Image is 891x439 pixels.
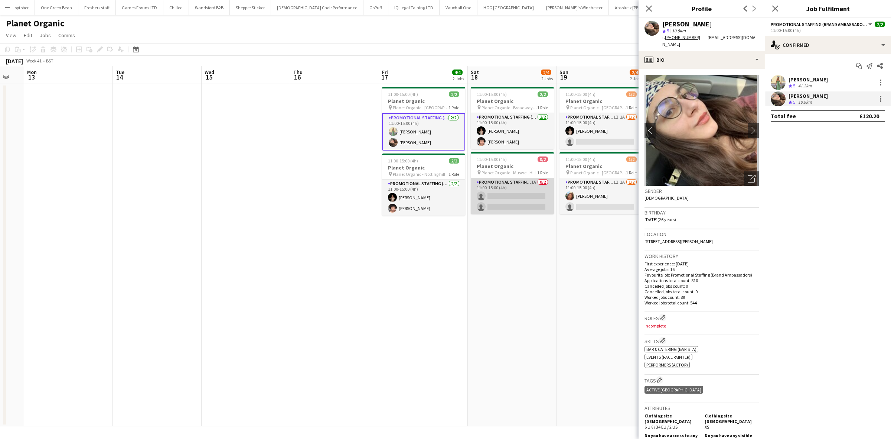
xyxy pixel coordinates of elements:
span: 11:00-15:00 (4h) [565,156,595,162]
button: GoPuff [363,0,388,15]
span: 10.9km [670,28,687,33]
span: [STREET_ADDRESS][PERSON_NAME] [644,239,713,244]
div: [PERSON_NAME] [789,76,828,83]
span: 15 [203,73,214,81]
p: Favourite job: Promotional Staffing (Brand Ambassadors) [644,272,759,278]
button: HGG [GEOGRAPHIC_DATA] [477,0,540,15]
span: XS [705,424,709,430]
span: 1/2 [626,156,637,162]
h3: Job Fulfilment [765,4,891,13]
span: Bar & Catering (Barista) [646,346,696,352]
p: Average jobs: 16 [644,267,759,272]
h1: Planet Organic [6,18,64,29]
app-card-role: Promotional Staffing (Brand Ambassadors)1I1A1/211:00-15:00 (4h)[PERSON_NAME] [559,113,643,149]
button: Promotional Staffing (Brand Ambassadors) [771,22,873,27]
span: Edit [24,32,32,39]
button: Wandsford B2B [189,0,230,15]
span: 2/2 [875,22,885,27]
span: | [EMAIL_ADDRESS][DOMAIN_NAME] [662,35,757,47]
span: Sun [559,69,568,75]
button: IQ Legal Taining LTD [388,0,440,15]
a: Edit [21,30,35,40]
span: Performers (Actor) [646,362,688,368]
app-card-role: Promotional Staffing (Brand Ambassadors)1I1A1/211:00-15:00 (4h)[PERSON_NAME] [559,178,643,214]
span: 6 UK / 34 EU / 2 US [644,424,678,430]
app-job-card: 11:00-15:00 (4h)1/2Planet Organic Planet Organic - [GEOGRAPHIC_DATA]1 RolePromotional Staffing (B... [559,87,643,149]
div: [PERSON_NAME] [789,93,828,99]
h3: Planet Organic [382,164,465,171]
div: [DATE] [6,57,23,65]
span: 2/4 [630,70,640,75]
h3: Roles [644,314,759,322]
div: 2 Jobs [630,76,642,81]
h3: Planet Organic [559,163,643,170]
span: 11:00-15:00 (4h) [388,91,418,97]
app-card-role: Promotional Staffing (Brand Ambassadors)2/211:00-15:00 (4h)[PERSON_NAME][PERSON_NAME] [471,113,554,149]
a: View [3,30,19,40]
img: Crew avatar or photo [644,75,759,186]
span: 11:00-15:00 (4h) [388,158,418,164]
div: Confirmed [765,36,891,54]
span: 2/2 [449,91,459,97]
span: 2/4 [541,70,551,75]
span: 11:00-15:00 (4h) [565,91,595,97]
span: 0/2 [538,156,548,162]
h3: Gender [644,188,759,194]
h3: Planet Organic [471,98,554,104]
app-card-role: Promotional Staffing (Brand Ambassadors)2/211:00-15:00 (4h)[PERSON_NAME][PERSON_NAME] [382,180,465,216]
button: Chilled [163,0,189,15]
a: Comms [55,30,78,40]
span: View [6,32,16,39]
span: Fri [382,69,388,75]
span: 17 [381,73,388,81]
button: [DEMOGRAPHIC_DATA] Choir Performance [271,0,363,15]
span: 1 Role [537,105,548,110]
span: 18 [470,73,479,81]
p: First experience: [DATE] [644,261,759,267]
span: 19 [558,73,568,81]
h3: Work history [644,253,759,259]
span: Thu [293,69,303,75]
h3: Planet Organic [382,98,465,104]
span: 11:00-15:00 (4h) [477,91,507,97]
span: Events (Face painter) [646,354,691,360]
div: t. [662,34,706,41]
app-job-card: 11:00-15:00 (4h)0/2Planet Organic Planet Organic - Muswell Hill1 RolePromotional Staffing (Brand ... [471,152,554,214]
p: Worked jobs total count: 544 [644,300,759,306]
span: Week 41 [25,58,43,64]
span: 14 [115,73,124,81]
app-job-card: 11:00-15:00 (4h)1/2Planet Organic Planet Organic - [GEOGRAPHIC_DATA]1 RolePromotional Staffing (B... [559,152,643,214]
h3: Birthday [644,209,759,216]
span: Tue [116,69,124,75]
button: Vauxhall One [440,0,477,15]
div: ACTIVE [GEOGRAPHIC_DATA] [644,386,703,394]
app-job-card: 11:00-15:00 (4h)2/2Planet Organic Planet Organic - Notting hill1 RolePromotional Staffing (Brand ... [382,154,465,216]
div: Bio [639,51,765,69]
a: Jobs [37,30,54,40]
div: 11:00-15:00 (4h)2/2Planet Organic Planet Organic - Broadway Market1 RolePromotional Staffing (Bra... [471,87,554,149]
span: 11:00-15:00 (4h) [477,156,507,162]
div: BST [46,58,53,64]
span: 13 [26,73,37,81]
button: [PERSON_NAME]'s Winchester [540,0,609,15]
span: 5 [667,28,669,33]
span: 16 [292,73,303,81]
h5: Clothing size [DEMOGRAPHIC_DATA] [705,413,759,424]
span: Planet Organic - [GEOGRAPHIC_DATA] [393,105,448,110]
span: Planet Organic - Muswell Hill [482,170,536,175]
div: 11:00-15:00 (4h) [771,28,885,33]
div: 2 Jobs [541,76,553,81]
div: 41.2km [797,83,813,89]
h3: Location [644,231,759,238]
span: Comms [58,32,75,39]
span: 1/2 [626,91,637,97]
span: Wed [205,69,214,75]
div: Total fee [771,112,796,120]
p: Applications total count: 810 [644,278,759,283]
a: [PHONE_NUMBER] [665,35,706,40]
h5: Clothing size [DEMOGRAPHIC_DATA] [644,413,699,424]
span: 2/2 [449,158,459,164]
